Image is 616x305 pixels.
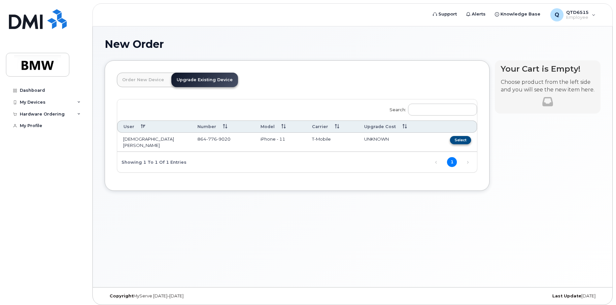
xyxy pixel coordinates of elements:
[364,136,389,142] span: UNKNOWN
[117,133,191,152] td: [DEMOGRAPHIC_DATA][PERSON_NAME]
[447,157,457,167] a: 1
[358,120,431,133] th: Upgrade Cost: activate to sort column ascending
[105,293,270,299] div: MyServe [DATE]–[DATE]
[105,38,600,50] h1: New Order
[206,136,217,142] span: 776
[117,120,191,133] th: User: activate to sort column descending
[385,99,477,118] label: Search:
[117,73,169,87] a: Order New Device
[191,120,255,133] th: Number: activate to sort column ascending
[501,64,595,73] h4: Your Cart is Empty!
[217,136,230,142] span: 9020
[463,157,473,167] a: Next
[501,79,595,94] p: Choose product from the left side and you will see the new item here.
[255,120,306,133] th: Model: activate to sort column ascending
[408,104,477,116] input: Search:
[431,157,441,167] a: Previous
[117,156,187,167] div: Showing 1 to 1 of 1 entries
[197,136,230,142] span: 864
[306,133,358,152] td: T-Mobile
[587,276,611,300] iframe: Messenger Launcher
[450,136,471,144] button: Select
[110,293,133,298] strong: Copyright
[552,293,581,298] strong: Last Update
[171,73,238,87] a: Upgrade Existing Device
[255,133,306,152] td: iPhone - 11
[306,120,358,133] th: Carrier: activate to sort column ascending
[435,293,600,299] div: [DATE]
